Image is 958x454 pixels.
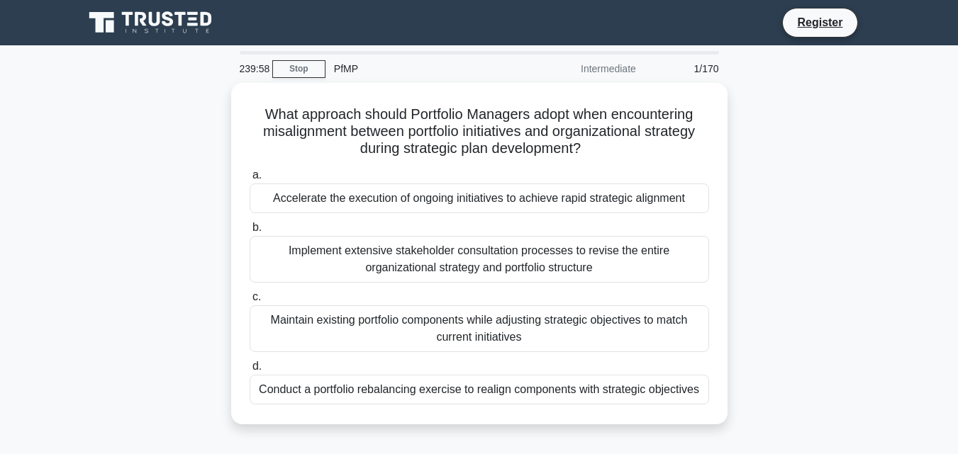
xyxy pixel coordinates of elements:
a: Stop [272,60,325,78]
div: Accelerate the execution of ongoing initiatives to achieve rapid strategic alignment [250,183,709,213]
div: 1/170 [645,55,728,83]
a: Register [789,13,851,31]
span: c. [252,290,261,302]
h5: What approach should Portfolio Managers adopt when encountering misalignment between portfolio in... [248,106,711,158]
div: 239:58 [231,55,272,83]
div: Conduct a portfolio rebalancing exercise to realign components with strategic objectives [250,375,709,404]
span: b. [252,221,262,233]
span: a. [252,169,262,181]
div: PfMP [325,55,520,83]
div: Intermediate [520,55,645,83]
div: Implement extensive stakeholder consultation processes to revise the entire organizational strate... [250,236,709,283]
span: d. [252,360,262,372]
div: Maintain existing portfolio components while adjusting strategic objectives to match current init... [250,305,709,352]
